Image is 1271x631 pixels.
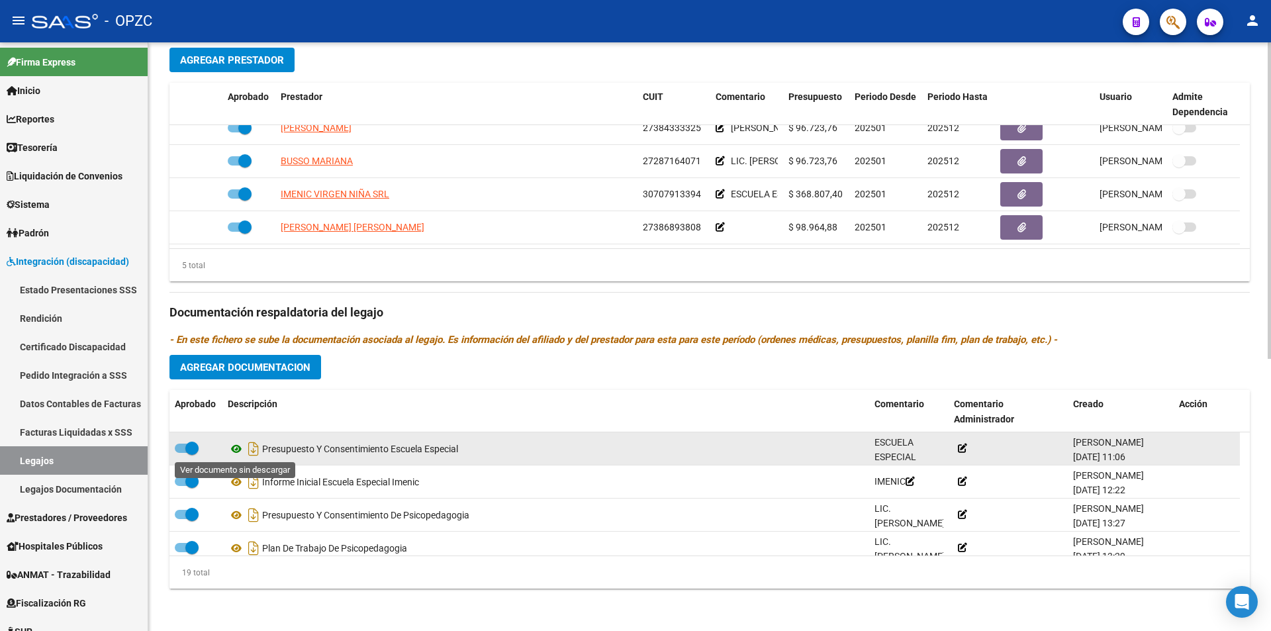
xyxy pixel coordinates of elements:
[949,390,1068,434] datatable-header-cell: Comentario Administrador
[869,390,949,434] datatable-header-cell: Comentario
[228,399,277,409] span: Descripción
[105,7,152,36] span: - OPZC
[7,55,75,70] span: Firma Express
[1179,399,1207,409] span: Acción
[637,83,710,126] datatable-header-cell: CUIT
[7,539,103,554] span: Hospitales Públicos
[783,83,849,126] datatable-header-cell: Presupuesto
[281,122,352,133] span: [PERSON_NAME]
[245,471,262,493] i: Descargar documento
[1073,536,1144,547] span: [PERSON_NAME]
[874,476,915,487] span: IMENIC
[1073,399,1104,409] span: Creado
[228,471,864,493] div: Informe Inicial Escuela Especial Imenic
[1100,122,1203,133] span: [PERSON_NAME] [DATE]
[1094,83,1167,126] datatable-header-cell: Usuario
[169,258,205,273] div: 5 total
[643,156,701,166] span: 27287164071
[710,83,783,126] datatable-header-cell: Comentario
[7,83,40,98] span: Inicio
[169,355,321,379] button: Agregar Documentacion
[7,254,129,269] span: Integración (discapacidad)
[169,334,1057,346] i: - En este fichero se sube la documentación asociada al legajo. Es información del afiliado y del ...
[222,83,275,126] datatable-header-cell: Aprobado
[11,13,26,28] mat-icon: menu
[281,222,424,232] span: [PERSON_NAME] [PERSON_NAME]
[927,189,959,199] span: 202512
[245,438,262,460] i: Descargar documento
[281,156,353,166] span: BUSSO MARIANA
[1174,390,1240,434] datatable-header-cell: Acción
[874,503,945,544] span: LIC. [PERSON_NAME]
[855,156,886,166] span: 202501
[169,390,222,434] datatable-header-cell: Aprobado
[169,303,1250,322] h3: Documentación respaldatoria del legajo
[1100,91,1132,102] span: Usuario
[7,140,58,155] span: Tesorería
[228,438,864,460] div: Presupuesto Y Consentimiento Escuela Especial
[927,222,959,232] span: 202512
[643,189,701,199] span: 30707913394
[222,390,869,434] datatable-header-cell: Descripción
[245,505,262,526] i: Descargar documento
[1100,156,1203,166] span: [PERSON_NAME] [DATE]
[788,189,843,199] span: $ 368.807,40
[7,596,86,610] span: Fiscalización RG
[731,189,847,199] span: ESCUELA ESPECIAL IMENIC
[1073,551,1125,561] span: [DATE] 13:29
[1068,390,1174,434] datatable-header-cell: Creado
[874,399,924,409] span: Comentario
[927,156,959,166] span: 202512
[643,222,701,232] span: 27386893808
[1073,503,1144,514] span: [PERSON_NAME]
[1100,222,1203,232] span: [PERSON_NAME] [DATE]
[1100,189,1203,199] span: [PERSON_NAME] [DATE]
[7,567,111,582] span: ANMAT - Trazabilidad
[855,222,886,232] span: 202501
[731,122,802,133] span: [PERSON_NAME]
[228,91,269,102] span: Aprobado
[175,399,216,409] span: Aprobado
[788,222,837,232] span: $ 98.964,88
[643,91,663,102] span: CUIT
[7,226,49,240] span: Padrón
[788,91,842,102] span: Presupuesto
[180,54,284,66] span: Agregar Prestador
[927,122,959,133] span: 202512
[1172,91,1228,117] span: Admite Dependencia
[7,169,122,183] span: Liquidación de Convenios
[716,91,765,102] span: Comentario
[1073,485,1125,495] span: [DATE] 12:22
[1073,452,1125,462] span: [DATE] 11:06
[954,399,1014,424] span: Comentario Administrador
[7,510,127,525] span: Prestadores / Proveedores
[874,437,916,478] span: ESCUELA ESPECIAL IMENIC
[1167,83,1240,126] datatable-header-cell: Admite Dependencia
[228,505,864,526] div: Presupuesto Y Consentimiento De Psicopedagogia
[180,362,310,373] span: Agregar Documentacion
[169,565,210,580] div: 19 total
[1073,518,1125,528] span: [DATE] 13:27
[643,122,701,133] span: 27384333325
[1073,470,1144,481] span: [PERSON_NAME]
[849,83,922,126] datatable-header-cell: Periodo Desde
[1226,586,1258,618] div: Open Intercom Messenger
[281,189,389,199] span: IMENIC VIRGEN NIÑA SRL
[1073,437,1144,448] span: [PERSON_NAME]
[275,83,637,126] datatable-header-cell: Prestador
[855,91,916,102] span: Periodo Desde
[855,122,886,133] span: 202501
[855,189,886,199] span: 202501
[874,536,945,577] span: LIC. [PERSON_NAME]
[731,156,820,166] span: LIC. [PERSON_NAME]
[169,48,295,72] button: Agregar Prestador
[788,122,837,133] span: $ 96.723,76
[228,538,864,559] div: Plan De Trabajo De Psicopedagogia
[7,197,50,212] span: Sistema
[1245,13,1260,28] mat-icon: person
[927,91,988,102] span: Periodo Hasta
[922,83,995,126] datatable-header-cell: Periodo Hasta
[281,91,322,102] span: Prestador
[245,538,262,559] i: Descargar documento
[7,112,54,126] span: Reportes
